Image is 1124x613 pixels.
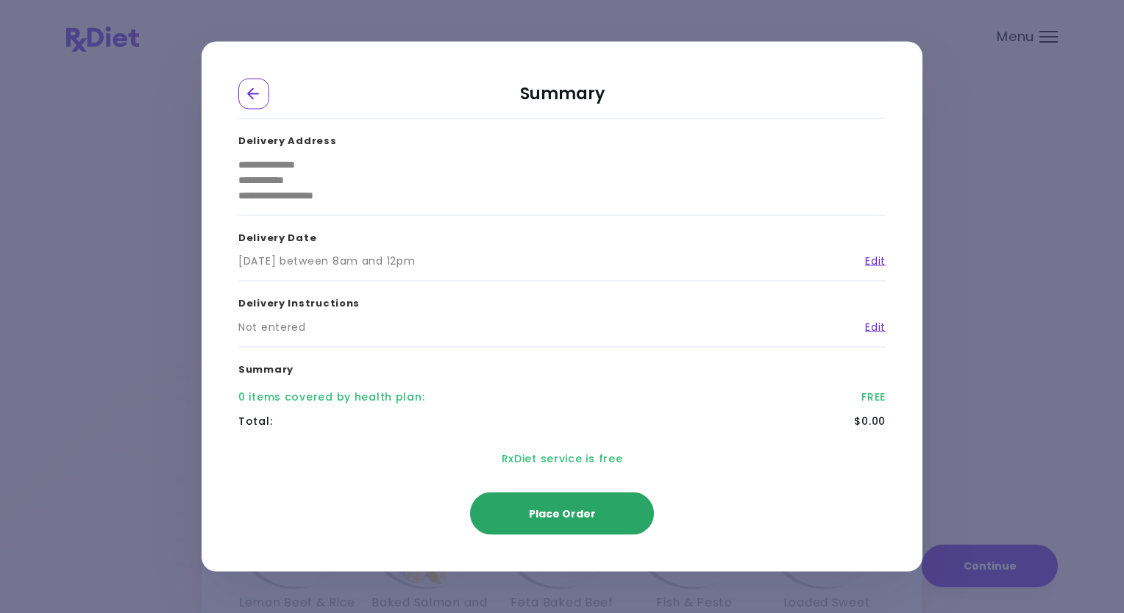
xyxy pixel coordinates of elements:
span: Place Order [529,506,596,521]
h3: Delivery Date [238,215,886,254]
div: FREE [861,390,886,405]
div: RxDiet service is free [238,434,886,484]
a: Edit [854,319,886,334]
div: 0 items covered by health plan : [238,390,424,405]
button: Place Order [470,492,654,535]
div: Not entered [238,319,306,334]
div: $0.00 [854,414,886,429]
h3: Delivery Instructions [238,282,886,320]
div: Total : [238,414,272,429]
div: Go Back [238,79,269,110]
a: Edit [854,254,886,269]
h2: Summary [238,79,886,119]
div: [DATE] between 8am and 12pm [238,254,415,269]
h3: Delivery Address [238,119,886,157]
h3: Summary [238,347,886,385]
